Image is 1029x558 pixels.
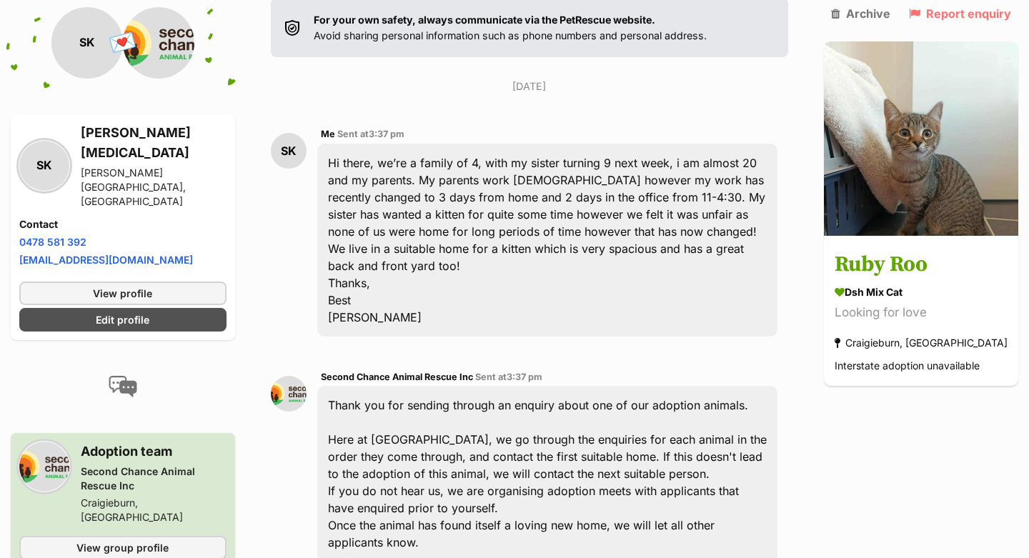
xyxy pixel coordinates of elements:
[81,464,227,493] div: Second Chance Animal Rescue Inc
[337,129,404,139] span: Sent at
[271,133,307,169] div: SK
[824,41,1018,236] img: Ruby Roo
[76,540,169,555] span: View group profile
[835,285,1008,300] div: Dsh Mix Cat
[19,308,227,332] a: Edit profile
[19,141,69,191] div: SK
[93,286,152,301] span: View profile
[19,236,86,248] a: 0478 581 392
[96,312,149,327] span: Edit profile
[19,254,193,266] a: [EMAIL_ADDRESS][DOMAIN_NAME]
[835,304,1008,323] div: Looking for love
[271,376,307,412] img: Second Chance Animal Rescue Inc profile pic
[835,249,1008,282] h3: Ruby Roo
[271,79,788,94] p: [DATE]
[317,144,777,337] div: Hi there, we’re a family of 4, with my sister turning 9 next week, i am almost 20 and my parents....
[909,7,1011,20] a: Report enquiry
[369,129,404,139] span: 3:37 pm
[314,12,707,43] p: Avoid sharing personal information such as phone numbers and personal address.
[81,166,227,209] div: [PERSON_NAME][GEOGRAPHIC_DATA], [GEOGRAPHIC_DATA]
[824,239,1018,387] a: Ruby Roo Dsh Mix Cat Looking for love Craigieburn, [GEOGRAPHIC_DATA] Interstate adoption unavailable
[835,360,980,372] span: Interstate adoption unavailable
[835,334,1008,353] div: Craigieburn, [GEOGRAPHIC_DATA]
[19,217,227,231] h4: Contact
[107,28,139,59] span: 💌
[51,7,123,79] div: SK
[314,14,655,26] strong: For your own safety, always communicate via the PetRescue website.
[19,282,227,305] a: View profile
[109,376,137,397] img: conversation-icon-4a6f8262b818ee0b60e3300018af0b2d0b884aa5de6e9bcb8d3d4eeb1a70a7c4.svg
[81,442,227,462] h3: Adoption team
[81,496,227,524] div: Craigieburn, [GEOGRAPHIC_DATA]
[81,123,227,163] h3: [PERSON_NAME][MEDICAL_DATA]
[831,7,890,20] a: Archive
[507,372,542,382] span: 3:37 pm
[321,372,473,382] span: Second Chance Animal Rescue Inc
[475,372,542,382] span: Sent at
[321,129,335,139] span: Me
[19,442,69,492] img: Second Chance Animal Rescue Inc profile pic
[123,7,194,79] img: Second Chance Animal Rescue Inc profile pic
